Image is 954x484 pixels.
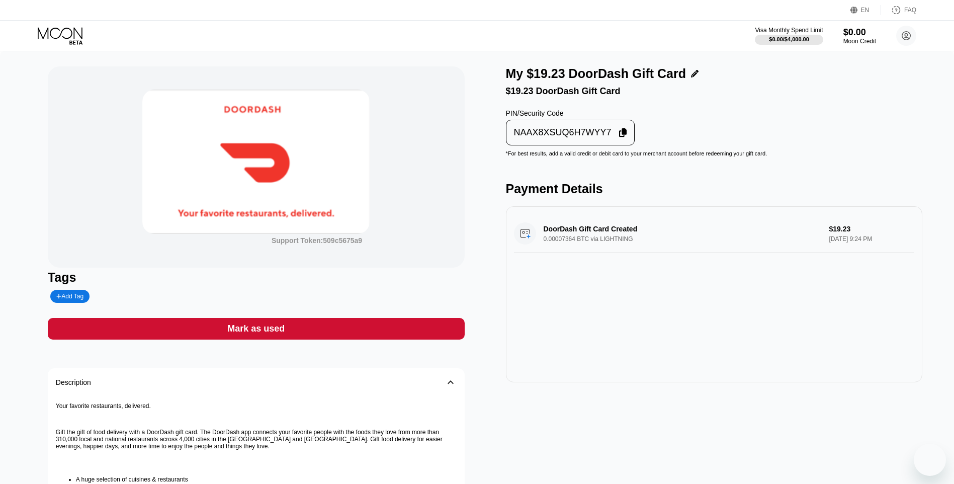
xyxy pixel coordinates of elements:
div: Visa Monthly Spend Limit$0.00/$4,000.00 [755,27,823,45]
div: EN [861,7,870,14]
div: Add Tag [50,290,90,303]
div: Description [56,378,91,386]
li: A huge selection of cuisines & restaurants [76,476,457,483]
div: Mark as used [48,318,465,340]
div: Add Tag [56,293,83,300]
iframe: Button to launch messaging window [914,444,946,476]
div: 󰅀 [445,376,457,388]
div: $0.00Moon Credit [843,27,876,45]
div: Moon Credit [843,38,876,45]
div: FAQ [881,5,916,15]
div: Mark as used [227,323,285,335]
div: FAQ [904,7,916,14]
div: $19.23 DoorDash Gift Card [506,86,923,97]
p: Your favorite restaurants, delivered. [56,402,457,410]
div: $0.00 [843,27,876,38]
div: Support Token: 509c5675a9 [272,236,362,245]
div: NAAX8XSUQ6H7WYY7 [506,120,635,145]
div: Payment Details [506,182,923,196]
div: Support Token:509c5675a9 [272,236,362,245]
div: NAAX8XSUQ6H7WYY7 [514,127,612,138]
div: Visa Monthly Spend Limit [755,27,823,34]
div: * For best results, add a valid credit or debit card to your merchant account before redeeming yo... [506,150,923,156]
div: My $19.23 DoorDash Gift Card [506,66,686,81]
p: Gift the gift of food delivery with a DoorDash gift card. The DoorDash app connects your favorite... [56,429,457,450]
div: Tags [48,270,465,285]
div: EN [850,5,881,15]
div: $0.00 / $4,000.00 [769,36,809,42]
div: PIN/Security Code [506,109,635,117]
